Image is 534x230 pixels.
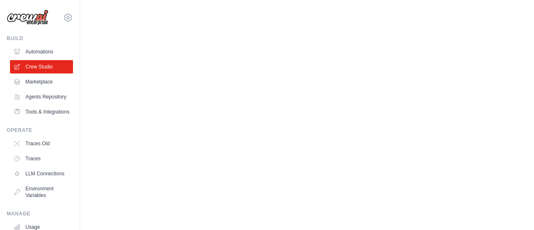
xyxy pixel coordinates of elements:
[7,10,48,25] img: Logo
[7,127,73,134] div: Operate
[7,35,73,42] div: Build
[10,45,73,58] a: Automations
[7,210,73,217] div: Manage
[10,182,73,202] a: Environment Variables
[10,137,73,150] a: Traces Old
[10,90,73,104] a: Agents Repository
[10,167,73,180] a: LLM Connections
[10,152,73,165] a: Traces
[10,60,73,73] a: Crew Studio
[10,75,73,88] a: Marketplace
[10,105,73,119] a: Tools & Integrations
